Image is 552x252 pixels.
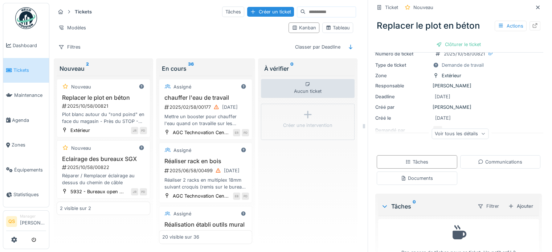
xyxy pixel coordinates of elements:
[12,117,46,124] span: Agenda
[55,42,84,52] div: Filtres
[60,172,147,186] div: Réparer / Remplacer éclairage au dessus du chemin de câble
[71,83,91,90] div: Nouveau
[71,145,91,152] div: Nouveau
[401,175,433,182] div: Documents
[173,129,229,136] div: AGC Technovation Cen...
[375,72,430,79] div: Zone
[162,113,249,127] div: Mettre un booster pour chauffer l'eau quand on travaille sur les machines.
[61,103,147,110] div: 2025/10/58/00821
[290,64,293,73] sup: 0
[478,158,522,165] div: Communications
[131,127,138,134] div: JR
[162,221,249,228] h3: Réalisation établi outils mural
[442,72,461,79] div: Extérieur
[375,93,430,100] div: Deadline
[20,214,46,219] div: Manager
[3,132,49,157] a: Zones
[247,7,294,17] div: Créer un ticket
[375,104,542,111] div: [PERSON_NAME]
[375,82,542,89] div: [PERSON_NAME]
[3,108,49,133] a: Agenda
[3,157,49,182] a: Équipements
[505,201,536,211] div: Ajouter
[162,94,249,101] h3: chauffer l'eau de travail
[12,141,46,148] span: Zones
[15,7,37,29] img: Badge_color-CXgf-gQk.svg
[55,22,89,33] div: Modèles
[162,234,199,241] div: 20 visible sur 36
[13,191,46,198] span: Statistiques
[60,205,91,212] div: 2 visible sur 2
[292,42,344,52] div: Classer par Deadline
[375,82,430,89] div: Responsable
[374,16,543,35] div: Replacer le plot en béton
[60,94,147,101] h3: Replacer le plot en béton
[233,193,240,200] div: EB
[70,127,90,134] div: Extérieur
[375,62,430,69] div: Type de ticket
[14,92,46,99] span: Maintenance
[14,166,46,173] span: Équipements
[442,62,484,69] div: Demande de travail
[242,193,249,200] div: PD
[140,127,147,134] div: PD
[435,115,451,121] div: [DATE]
[385,4,398,11] div: Ticket
[375,115,430,121] div: Créé le
[3,182,49,207] a: Statistiques
[3,58,49,83] a: Tickets
[435,93,450,100] div: [DATE]
[3,33,49,58] a: Dashboard
[433,40,484,49] div: Clôturer le ticket
[162,158,249,165] h3: Réaliser rack en bois
[173,193,229,199] div: AGC Technovation Cen...
[242,129,249,136] div: PD
[474,201,502,211] div: Filtrer
[222,7,244,17] div: Tâches
[60,156,147,162] h3: Eclairage des bureaux SGX
[292,24,316,31] div: Kanban
[222,104,238,111] div: [DATE]
[233,129,240,136] div: ER
[495,21,527,31] div: Actions
[173,210,191,217] div: Assigné
[72,8,95,15] strong: Tickets
[13,67,46,74] span: Tickets
[164,103,249,112] div: 2025/02/58/00177
[60,64,147,73] div: Nouveau
[3,83,49,108] a: Maintenance
[60,111,147,125] div: Plot blanc autour du "rond poind" en face du magasin - Près du STOP - Replacer et refixer au sol ...
[20,214,46,229] li: [PERSON_NAME]
[86,64,89,73] sup: 2
[164,230,249,239] div: 2025/06/58/00479
[131,188,138,195] div: JR
[6,216,17,227] li: QS
[188,64,194,73] sup: 36
[381,202,471,211] div: Tâches
[326,24,350,31] div: Tableau
[264,64,352,73] div: À vérifier
[283,122,332,129] div: Créer une intervention
[61,164,147,171] div: 2025/10/58/00822
[413,4,433,11] div: Nouveau
[261,79,355,98] div: Aucun ticket
[173,147,191,154] div: Assigné
[162,64,250,73] div: En cours
[162,177,249,190] div: Réaliser 2 racks en multiplex 18mm suivant croquis (remis sur le bureau de Decuyper P.). Attentio...
[375,104,430,111] div: Créé par
[413,202,416,211] sup: 0
[140,188,147,195] div: PD
[13,42,46,49] span: Dashboard
[173,83,191,90] div: Assigné
[432,128,488,139] div: Voir tous les détails
[164,166,249,175] div: 2025/06/58/00499
[444,50,485,57] div: 2025/10/58/00821
[224,167,240,174] div: [DATE]
[375,50,430,57] div: Numéro de ticket
[6,214,46,231] a: QS Manager[PERSON_NAME]
[405,158,428,165] div: Tâches
[70,188,124,195] div: 5932 - Bureaux open ...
